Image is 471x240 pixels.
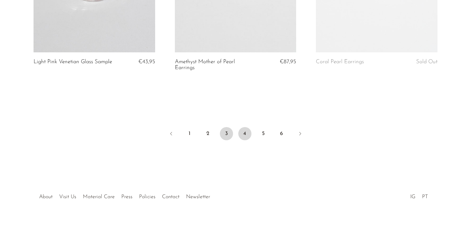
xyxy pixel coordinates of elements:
[416,59,437,65] span: Sold Out
[183,127,196,140] a: 1
[165,127,178,142] a: Previous
[275,127,288,140] a: 6
[138,59,155,65] span: €43,95
[294,127,307,142] a: Next
[410,194,415,200] a: IG
[407,189,431,201] ul: Social Medias
[83,194,115,200] a: Material Care
[257,127,270,140] a: 5
[280,59,296,65] span: €87,95
[59,194,76,200] a: Visit Us
[316,59,364,65] a: Coral Pearl Earrings
[36,189,213,201] ul: Quick links
[201,127,215,140] a: 2
[422,194,428,200] a: PT
[175,59,256,71] a: Amethyst Mother of Pearl Earrings
[220,127,233,140] span: 3
[34,59,112,65] a: Light Pink Venetian Glass Sample
[121,194,132,200] a: Press
[139,194,155,200] a: Policies
[238,127,251,140] a: 4
[162,194,179,200] a: Contact
[39,194,53,200] a: About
